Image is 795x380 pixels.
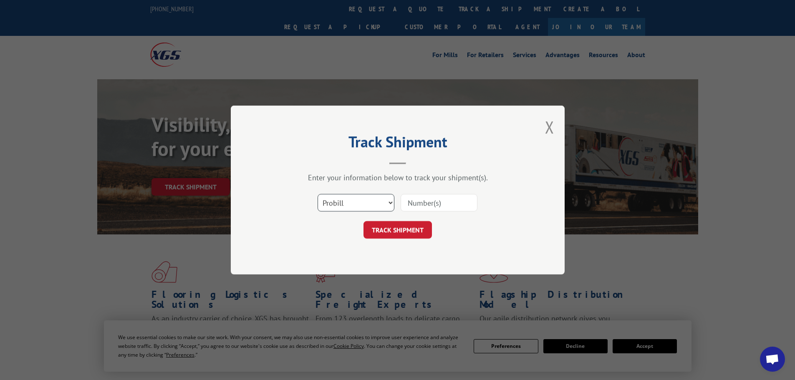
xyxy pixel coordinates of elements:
[273,136,523,152] h2: Track Shipment
[545,116,554,138] button: Close modal
[363,221,432,239] button: TRACK SHIPMENT
[760,347,785,372] div: Open chat
[273,173,523,182] div: Enter your information below to track your shipment(s).
[401,194,477,211] input: Number(s)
